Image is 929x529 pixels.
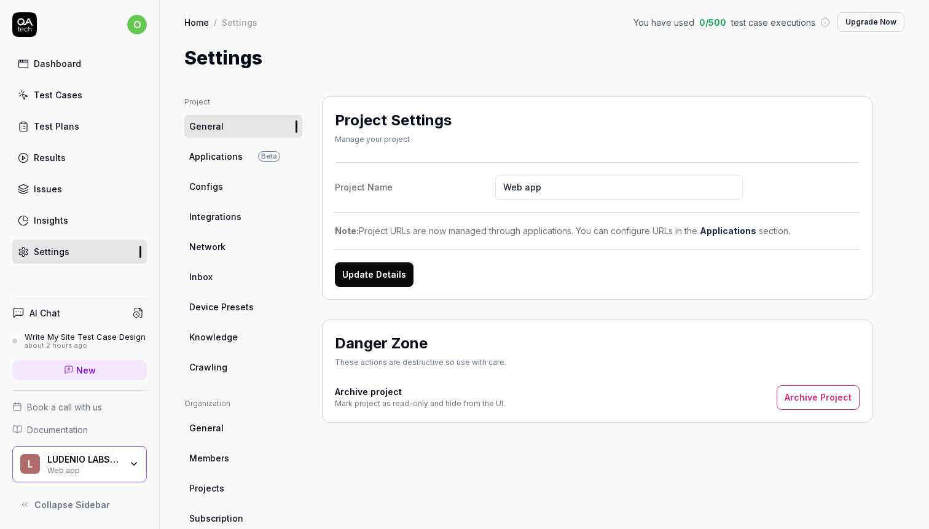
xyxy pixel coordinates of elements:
div: Project [184,96,302,108]
span: Projects [189,482,224,495]
span: Configs [189,180,223,193]
span: Collapse Sidebar [34,498,110,511]
div: Project URLs are now managed through applications. You can configure URLs in the section. [335,224,860,237]
span: Crawling [189,361,227,374]
span: L [20,454,40,474]
div: Test Plans [34,120,79,133]
span: Subscription [189,512,243,525]
input: Project Name [495,175,743,200]
a: Network [184,235,302,258]
a: Settings [12,240,147,264]
div: Project Name [335,181,495,194]
span: Beta [258,151,280,162]
span: You have used [633,16,694,29]
div: LUDENIO LABS LTD [47,454,121,465]
h2: Project Settings [335,109,452,131]
a: Projects [184,477,302,500]
div: Organization [184,398,302,409]
a: Members [184,447,302,469]
button: Upgrade Now [837,12,904,32]
div: These actions are destructive so use with care. [335,357,506,368]
a: Applications [700,225,756,236]
button: Collapse Sidebar [12,492,147,517]
a: Home [184,16,209,28]
div: / [214,16,217,28]
a: Write My Site Test Case Designabout 2 hours ago [12,332,147,350]
span: Network [189,240,225,253]
a: Test Cases [12,83,147,107]
span: Book a call with us [27,401,102,413]
div: Settings [222,16,257,28]
span: Applications [189,150,243,163]
span: General [189,421,224,434]
div: Results [34,151,66,164]
a: Results [12,146,147,170]
span: Integrations [189,210,241,223]
div: Write My Site Test Case Design [25,332,146,342]
a: Device Presets [184,296,302,318]
a: New [12,360,147,380]
div: Manage your project [335,134,452,145]
a: Issues [12,177,147,201]
h1: Settings [184,44,262,72]
a: General [184,417,302,439]
a: Documentation [12,423,147,436]
button: o [127,12,147,37]
div: Dashboard [34,57,81,70]
div: Settings [34,245,69,258]
strong: Note: [335,225,359,236]
a: Dashboard [12,52,147,76]
a: Insights [12,208,147,232]
button: Archive Project [777,385,860,410]
a: Inbox [184,265,302,288]
a: Test Plans [12,114,147,138]
button: Update Details [335,262,414,287]
span: Knowledge [189,331,238,343]
h4: Archive project [335,385,505,398]
span: Documentation [27,423,88,436]
span: 0 / 500 [699,16,726,29]
div: about 2 hours ago [25,342,146,350]
a: Integrations [184,205,302,228]
div: Test Cases [34,88,82,101]
a: Knowledge [184,326,302,348]
a: General [184,115,302,138]
h4: AI Chat [29,307,60,319]
span: o [127,15,147,34]
div: Insights [34,214,68,227]
a: Configs [184,175,302,198]
div: Mark project as read-only and hide from the UI. [335,398,505,409]
h2: Danger Zone [335,332,428,355]
div: Web app [47,464,121,474]
span: test case executions [731,16,815,29]
span: New [76,364,96,377]
button: LLUDENIO LABS LTDWeb app [12,446,147,483]
a: ApplicationsBeta [184,145,302,168]
a: Book a call with us [12,401,147,413]
a: Crawling [184,356,302,378]
div: Issues [34,182,62,195]
span: General [189,120,224,133]
span: Inbox [189,270,213,283]
span: Device Presets [189,300,254,313]
span: Members [189,452,229,464]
